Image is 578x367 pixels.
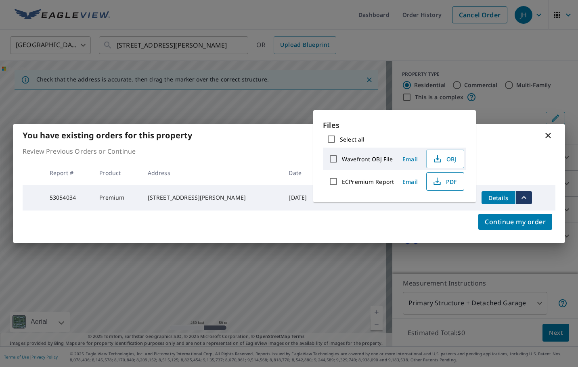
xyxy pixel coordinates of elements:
th: Address [141,161,283,185]
button: Email [397,153,423,165]
span: PDF [431,177,457,186]
th: Product [93,161,141,185]
span: Email [400,155,420,163]
button: OBJ [426,150,464,168]
th: Report # [43,161,93,185]
b: You have existing orders for this property [23,130,192,141]
p: Review Previous Orders or Continue [23,146,555,156]
span: Email [400,178,420,186]
button: filesDropdownBtn-53054034 [515,191,532,204]
td: 53054034 [43,185,93,211]
label: Wavefront OBJ File [342,155,393,163]
span: Details [486,194,511,202]
label: Select all [340,136,364,143]
div: [STREET_ADDRESS][PERSON_NAME] [148,194,276,202]
button: Continue my order [478,214,552,230]
td: [DATE] [282,185,322,211]
label: ECPremium Report [342,178,394,186]
span: OBJ [431,154,457,164]
button: Email [397,175,423,188]
th: Date [282,161,322,185]
span: Continue my order [485,216,546,227]
button: PDF [426,172,464,191]
button: detailsBtn-53054034 [482,191,515,204]
td: Premium [93,185,141,211]
p: Files [323,120,466,131]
